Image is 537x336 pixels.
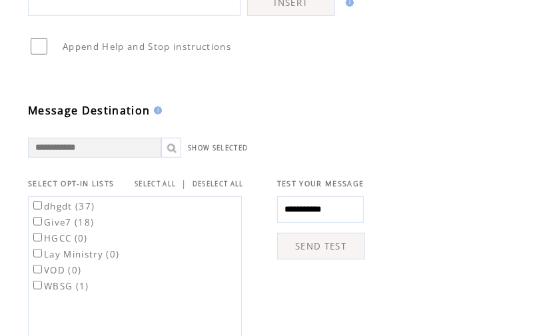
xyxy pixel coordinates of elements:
[33,201,42,210] input: dhgdt (37)
[31,200,95,212] label: dhgdt (37)
[33,233,42,242] input: HGCC (0)
[193,180,244,188] a: DESELECT ALL
[28,103,150,118] span: Message Destination
[28,179,114,188] span: SELECT OPT-IN LISTS
[31,280,89,292] label: WBSG (1)
[33,249,42,257] input: Lay Ministry (0)
[33,265,42,273] input: VOD (0)
[31,216,94,228] label: Give7 (18)
[31,232,88,244] label: HGCC (0)
[135,180,176,188] a: SELECT ALL
[277,179,364,188] span: TEST YOUR MESSAGE
[277,233,365,259] a: SEND TEST
[188,144,248,152] a: SHOW SELECTED
[33,217,42,226] input: Give7 (18)
[33,281,42,289] input: WBSG (1)
[31,248,119,260] label: Lay Ministry (0)
[150,106,162,114] img: help.gif
[181,178,187,190] span: |
[31,264,81,276] label: VOD (0)
[63,41,231,53] span: Append Help and Stop instructions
